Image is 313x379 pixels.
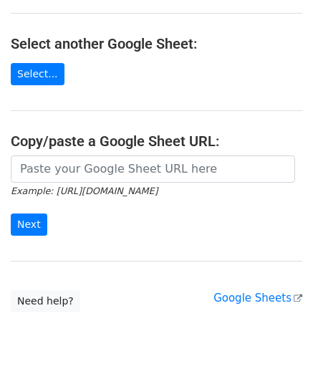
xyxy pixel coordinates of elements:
[241,310,313,379] iframe: Chat Widget
[11,214,47,236] input: Next
[213,292,302,304] a: Google Sheets
[11,290,80,312] a: Need help?
[11,155,295,183] input: Paste your Google Sheet URL here
[11,63,64,85] a: Select...
[11,133,302,150] h4: Copy/paste a Google Sheet URL:
[11,186,158,196] small: Example: [URL][DOMAIN_NAME]
[11,35,302,52] h4: Select another Google Sheet:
